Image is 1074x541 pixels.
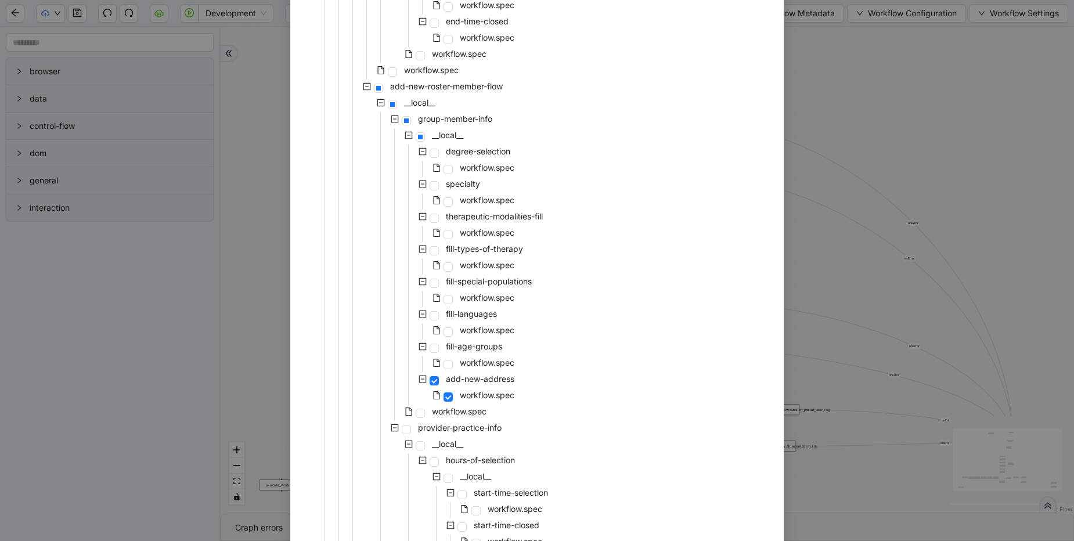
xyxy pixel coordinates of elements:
span: start-time-selection [471,486,550,500]
span: degree-selection [444,145,513,158]
span: file [433,261,441,269]
span: workflow.spec [457,31,517,45]
span: file [433,164,441,172]
span: fill-types-of-therapy [446,244,523,254]
span: provider-practice-info [416,421,504,435]
span: workflow.spec [430,405,489,419]
span: __local__ [460,471,491,481]
span: __local__ [430,128,466,142]
span: file [377,66,385,74]
span: file [433,359,441,367]
span: start-time-closed [471,518,542,532]
span: file [433,326,441,334]
span: minus-square [391,115,399,123]
span: fill-types-of-therapy [444,242,525,256]
span: workflow.spec [430,47,489,61]
span: workflow.spec [432,406,486,416]
span: start-time-closed [474,520,539,530]
span: fill-special-populations [444,275,534,288]
span: file [433,229,441,237]
span: therapeutic-modalities-fill [446,211,543,221]
span: minus-square [419,17,427,26]
span: workflow.spec [457,258,517,272]
span: add-new-roster-member-flow [390,81,503,91]
span: workflow.spec [460,358,514,367]
span: fill-age-groups [444,340,504,354]
span: file [460,505,468,513]
span: minus-square [446,521,455,529]
span: workflow.spec [457,323,517,337]
span: __local__ [430,437,466,451]
span: fill-languages [444,307,499,321]
span: minus-square [419,277,427,286]
span: __local__ [432,439,463,449]
span: workflow.spec [460,325,514,335]
span: __local__ [457,470,493,484]
span: workflow.spec [457,193,517,207]
span: hours-of-selection [444,453,517,467]
span: end-time-closed [444,15,511,28]
span: minus-square [433,473,441,481]
span: __local__ [404,98,435,107]
span: workflow.spec [402,63,461,77]
span: minus-square [419,456,427,464]
span: therapeutic-modalities-fill [444,210,545,223]
span: specialty [444,177,482,191]
span: fill-age-groups [446,341,502,351]
span: workflow.spec [460,33,514,42]
span: workflow.spec [404,65,459,75]
span: workflow.spec [457,356,517,370]
span: minus-square [405,440,413,448]
span: group-member-info [418,114,492,124]
span: workflow.spec [460,195,514,205]
span: workflow.spec [460,260,514,270]
span: start-time-selection [474,488,548,497]
span: workflow.spec [457,291,517,305]
span: fill-special-populations [446,276,532,286]
span: group-member-info [416,112,495,126]
span: minus-square [419,147,427,156]
span: provider-practice-info [418,423,502,432]
span: minus-square [363,82,371,91]
span: __local__ [432,130,463,140]
span: minus-square [391,424,399,432]
span: file [433,294,441,302]
span: specialty [446,179,480,189]
span: add-new-address [446,374,514,384]
span: file [433,34,441,42]
span: workflow.spec [485,502,545,516]
span: file [405,407,413,416]
span: fill-languages [446,309,497,319]
span: minus-square [377,99,385,107]
span: file [405,50,413,58]
span: workflow.spec [460,390,514,400]
span: minus-square [419,212,427,221]
span: minus-square [446,489,455,497]
span: workflow.spec [460,293,514,302]
span: hours-of-selection [446,455,515,465]
span: workflow.spec [457,388,517,402]
span: file [433,1,441,9]
span: workflow.spec [488,504,542,514]
span: minus-square [419,180,427,188]
span: degree-selection [446,146,510,156]
span: workflow.spec [457,226,517,240]
span: file [433,196,441,204]
span: file [433,391,441,399]
span: minus-square [419,375,427,383]
span: add-new-roster-member-flow [388,80,505,93]
span: __local__ [402,96,438,110]
span: minus-square [405,131,413,139]
span: minus-square [419,310,427,318]
span: workflow.spec [460,163,514,172]
span: minus-square [419,342,427,351]
span: end-time-closed [446,16,509,26]
span: minus-square [419,245,427,253]
span: add-new-address [444,372,517,386]
span: workflow.spec [457,161,517,175]
span: workflow.spec [460,228,514,237]
span: workflow.spec [432,49,486,59]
